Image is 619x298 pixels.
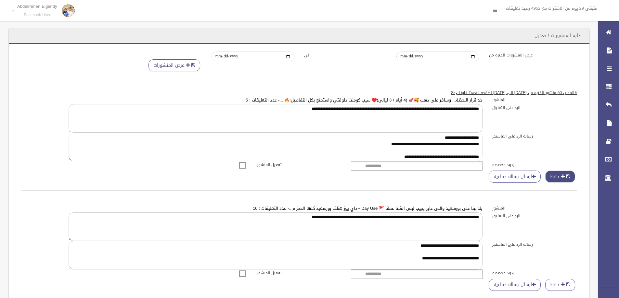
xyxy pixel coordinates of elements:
[487,212,582,220] label: الرد على التعليق
[487,205,582,212] label: المنشور
[252,269,346,277] label: تفعيل المنشور
[252,161,346,168] label: تفعيل المنشور
[487,241,582,248] label: رساله الرد على الماسنجر
[527,29,589,42] header: اداره المنشورات / تعديل
[489,171,541,183] a: ارسال رساله جماعيه
[487,96,582,103] label: المنشور
[17,13,57,18] small: Facebook User
[487,104,582,111] label: الرد على التعليق
[148,59,200,71] button: عرض المنشورات
[487,161,582,168] label: ردود مخصصه
[487,133,582,140] label: رساله الرد على الماسنجر
[299,52,392,59] label: الى
[253,204,483,212] a: يلا بينا على بورسعيد واللى عايز يجيب لبس الشتا عملنا 🚩 Day Use ~داي يوز هنلف بورسعيد كلها الحجز م...
[545,279,575,291] button: حفظ
[489,279,541,291] a: ارسال رساله جماعيه
[451,89,577,96] u: قائمه ب 50 منشور للفتره من [DATE] الى [DATE] لصفحه Sky Light Travel
[17,4,57,9] p: Abdelrhmen Elgendy
[484,52,577,59] label: عرض المنشورات للفتره من
[487,269,582,277] label: ردود مخصصه
[545,171,575,183] button: حفظ
[246,96,483,104] a: خد قرار اللحظة... وسافر على دهب 🥰🚀 (4 أيام / 3 ليالى)♥️ سيب كومنت دلوقتي واستمتع بكل التفاصيل!🔥 ....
